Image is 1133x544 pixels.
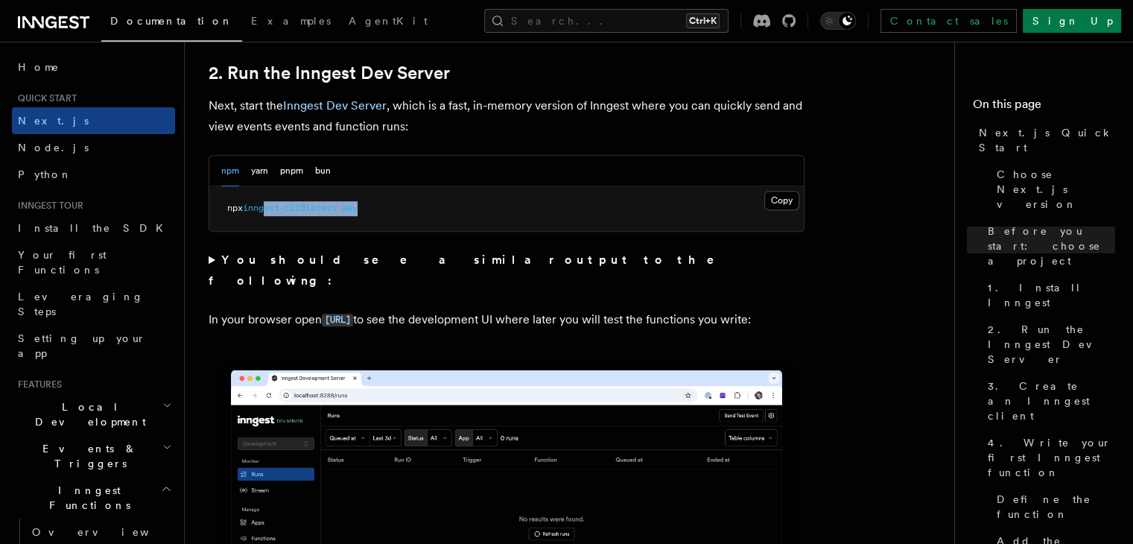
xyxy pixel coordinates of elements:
[322,314,353,326] code: [URL]
[18,249,107,276] span: Your first Functions
[18,222,172,234] span: Install the SDK
[12,399,162,429] span: Local Development
[982,373,1115,429] a: 3. Create an Inngest client
[18,332,146,359] span: Setting up your app
[227,203,243,213] span: npx
[243,203,337,213] span: inngest-cli@latest
[349,15,428,27] span: AgentKit
[209,253,735,288] strong: You should see a similar output to the following:
[686,13,720,28] kbd: Ctrl+K
[12,54,175,80] a: Home
[988,435,1115,480] span: 4. Write your first Inngest function
[251,156,268,186] button: yarn
[12,92,77,104] span: Quick start
[280,156,303,186] button: pnpm
[991,486,1115,528] a: Define the function
[32,526,185,538] span: Overview
[12,379,62,390] span: Features
[12,283,175,325] a: Leveraging Steps
[12,134,175,161] a: Node.js
[12,325,175,367] a: Setting up your app
[209,250,804,291] summary: You should see a similar output to the following:
[880,9,1017,33] a: Contact sales
[251,15,331,27] span: Examples
[18,60,60,75] span: Home
[820,12,856,30] button: Toggle dark mode
[1023,9,1121,33] a: Sign Up
[101,4,242,42] a: Documentation
[764,191,799,210] button: Copy
[209,95,804,137] p: Next, start the , which is a fast, in-memory version of Inngest where you can quickly send and vi...
[988,322,1115,367] span: 2. Run the Inngest Dev Server
[988,379,1115,423] span: 3. Create an Inngest client
[209,309,804,331] p: In your browser open to see the development UI where later you will test the functions you write:
[12,161,175,188] a: Python
[988,280,1115,310] span: 1. Install Inngest
[484,9,729,33] button: Search...Ctrl+K
[322,312,353,326] a: [URL]
[997,492,1115,522] span: Define the function
[342,203,358,213] span: dev
[973,119,1115,161] a: Next.js Quick Start
[988,224,1115,268] span: Before you start: choose a project
[982,274,1115,316] a: 1. Install Inngest
[18,142,89,154] span: Node.js
[997,167,1115,212] span: Choose Next.js version
[973,95,1115,119] h4: On this page
[221,156,239,186] button: npm
[12,241,175,283] a: Your first Functions
[12,441,162,471] span: Events & Triggers
[12,393,175,435] button: Local Development
[209,63,450,83] a: 2. Run the Inngest Dev Server
[12,200,83,212] span: Inngest tour
[110,15,233,27] span: Documentation
[979,125,1115,155] span: Next.js Quick Start
[982,218,1115,274] a: Before you start: choose a project
[991,161,1115,218] a: Choose Next.js version
[242,4,340,40] a: Examples
[340,4,437,40] a: AgentKit
[982,429,1115,486] a: 4. Write your first Inngest function
[12,483,161,513] span: Inngest Functions
[12,435,175,477] button: Events & Triggers
[283,98,387,113] a: Inngest Dev Server
[12,215,175,241] a: Install the SDK
[315,156,331,186] button: bun
[18,115,89,127] span: Next.js
[982,316,1115,373] a: 2. Run the Inngest Dev Server
[12,107,175,134] a: Next.js
[18,168,72,180] span: Python
[18,291,144,317] span: Leveraging Steps
[12,477,175,519] button: Inngest Functions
